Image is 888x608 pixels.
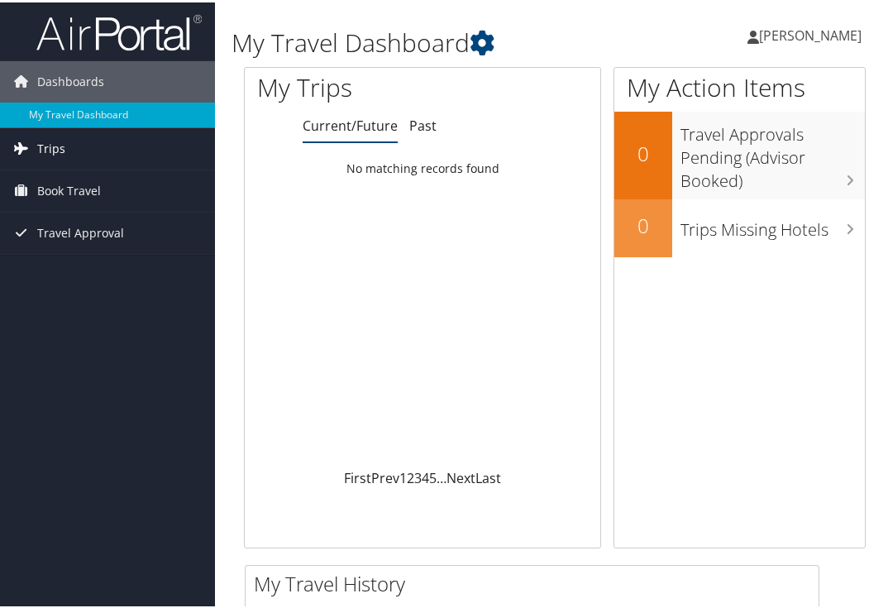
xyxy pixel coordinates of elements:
h3: Trips Missing Hotels [680,208,865,239]
td: No matching records found [245,151,600,181]
a: 5 [429,467,437,485]
a: 0Travel Approvals Pending (Advisor Booked) [614,109,865,196]
a: First [344,467,371,485]
span: Trips [37,126,65,167]
a: 4 [422,467,429,485]
span: [PERSON_NAME] [759,24,862,42]
a: [PERSON_NAME] [747,8,878,58]
h1: My Trips [257,68,440,103]
h2: 0 [614,209,672,237]
a: Current/Future [303,114,398,132]
img: airportal-logo.png [36,11,202,50]
a: 2 [407,467,414,485]
span: … [437,467,446,485]
span: Travel Approval [37,210,124,251]
span: Book Travel [37,168,101,209]
h3: Travel Approvals Pending (Advisor Booked) [680,113,865,190]
a: Last [475,467,501,485]
a: Past [409,114,437,132]
a: 3 [414,467,422,485]
h2: My Travel History [254,567,819,596]
h1: My Travel Dashboard [232,23,662,58]
a: 0Trips Missing Hotels [614,197,865,255]
a: 1 [399,467,407,485]
a: Next [446,467,475,485]
a: Prev [371,467,399,485]
span: Dashboards [37,59,104,100]
h1: My Action Items [614,68,865,103]
h2: 0 [614,137,672,165]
